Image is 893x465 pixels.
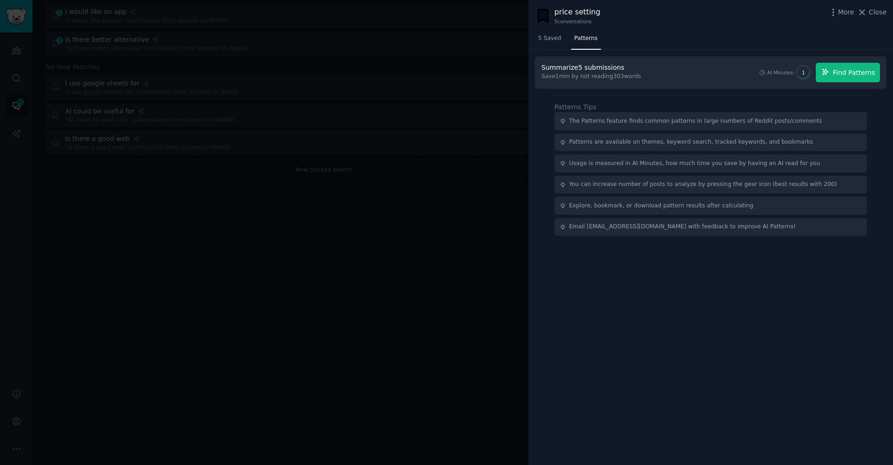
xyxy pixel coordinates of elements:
[535,31,565,50] a: 5 Saved
[541,63,624,73] div: Summarize 5 submissions
[569,180,837,189] div: You can increase number of posts to analyze by pressing the gear icon (best results with 200)
[857,7,886,17] button: Close
[569,138,813,146] div: Patterns are available on themes, keyword search, tracked keywords, and bookmarks
[833,68,875,78] span: Find Patterns
[569,223,796,231] div: Email [EMAIL_ADDRESS][DOMAIN_NAME] with feedback to improve AI Patterns!
[574,34,598,43] span: Patterns
[569,202,753,210] div: Explore, bookmark, or download pattern results after calculating
[869,7,886,17] span: Close
[802,69,805,76] span: 1
[569,117,822,126] div: The Patterns feature finds common patterns in large numbers of Reddit posts/comments
[538,34,561,43] span: 5 Saved
[569,159,820,168] div: Usage is measured in AI Minutes, how much time you save by having an AI read for you
[541,73,641,81] div: Save 1 min by not reading 303 words
[554,103,596,111] label: Patterns Tips
[838,7,854,17] span: More
[571,31,601,50] a: Patterns
[767,69,794,76] div: AI Minutes:
[828,7,854,17] button: More
[816,63,880,82] button: Find Patterns
[554,7,600,18] div: price setting
[554,18,600,25] div: 5 conversation s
